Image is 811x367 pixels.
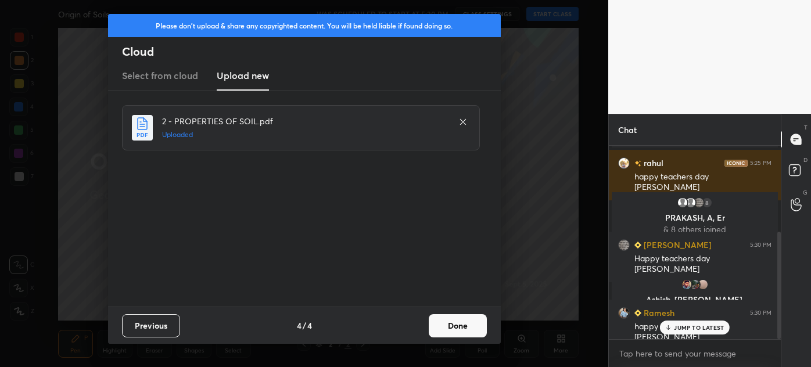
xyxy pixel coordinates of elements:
img: no-rating-badge.077c3623.svg [634,160,641,167]
h2: Cloud [122,44,501,59]
p: D [803,156,808,164]
h6: [PERSON_NAME] [641,239,712,251]
img: 20b4e4d397ef45a984bd85cbfcedbd88.71743748_3 [697,279,709,290]
div: happy teacher day [PERSON_NAME] [634,321,771,343]
div: happy teachers day [PERSON_NAME] [634,171,771,193]
img: default.png [677,197,688,208]
div: grid [609,146,781,339]
img: 45adc46f022148e38597131045611c85.jpg [618,307,630,319]
img: bca4eea655974bf69d8417056b93bd81.jpg [693,197,705,208]
img: bca4eea655974bf69d8417056b93bd81.jpg [618,239,630,251]
img: default.png [685,197,697,208]
div: 8 [701,197,713,208]
h4: 4 [297,319,302,332]
h5: Uploaded [162,129,447,140]
img: Learner_Badge_beginner_1_8b307cf2a0.svg [634,242,641,249]
img: 1dd437091b594a128495e9eed6f5b698.jpg [681,279,692,290]
button: Done [429,314,487,337]
p: & 8 others joined [619,225,771,234]
h4: 4 [307,319,312,332]
div: 5:25 PM [750,160,771,167]
div: 5:30 PM [750,310,771,316]
p: JUMP TO LATEST [674,324,724,331]
h4: 2 - PROPERTIES OF SOIL.pdf [162,115,447,127]
img: ea595ad1ae194523a0f3ba375466c927.jpg [689,279,701,290]
button: Previous [122,314,180,337]
p: T [804,123,808,132]
h6: Ramesh [641,307,674,319]
p: PRAKASH, A, Er [619,213,771,222]
p: G [803,188,808,197]
img: Learner_Badge_beginner_1_8b307cf2a0.svg [634,310,641,316]
h4: / [303,319,306,332]
h3: Upload new [217,69,269,82]
div: Please don't upload & share any copyrighted content. You will be held liable if found doing so. [108,14,501,37]
img: 018e7ae83dc848749186e9a5f217d34a.jpg [618,157,630,169]
div: 5:30 PM [750,242,771,249]
p: Chat [609,114,646,145]
h6: rahul [641,157,663,169]
div: Happy teachers day [PERSON_NAME] [634,253,771,275]
p: Ashish, [PERSON_NAME], [GEOGRAPHIC_DATA] [619,295,771,314]
img: iconic-dark.1390631f.png [724,160,748,167]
